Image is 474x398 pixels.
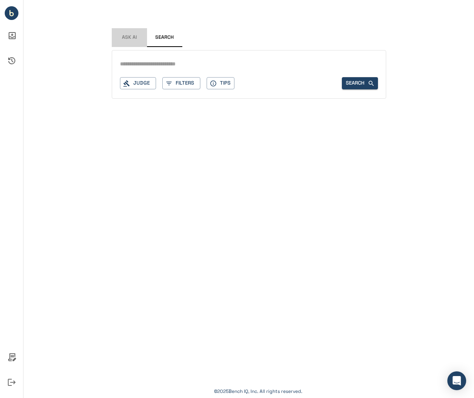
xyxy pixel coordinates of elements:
[207,77,234,89] button: Tips
[120,77,156,89] button: Judge
[342,77,378,89] button: Search
[122,34,137,41] span: Ask AI
[147,28,182,47] button: Search
[162,77,200,89] button: Filters
[447,371,466,390] div: Open Intercom Messenger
